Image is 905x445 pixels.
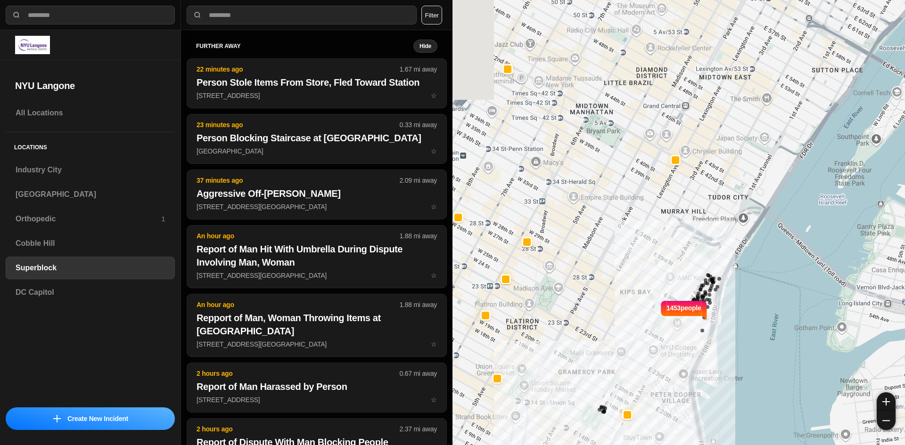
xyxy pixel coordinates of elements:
button: zoom-out [877,411,896,430]
a: An hour ago1.88 mi awayRepport of Man, Woman Throwing Items at [GEOGRAPHIC_DATA][STREET_ADDRESS][... [187,340,447,348]
button: 22 minutes ago1.67 mi awayPerson Stole Items From Store, Fled Toward Station[STREET_ADDRESS]star [187,58,447,108]
h3: DC Capitol [16,287,165,298]
p: 37 minutes ago [197,176,400,185]
p: 1 [161,214,165,224]
p: 1.67 mi away [400,65,437,74]
button: Filter [421,6,442,24]
img: zoom-in [882,398,890,405]
h3: Superblock [16,262,165,274]
img: notch [659,299,666,320]
p: 2.09 mi away [400,176,437,185]
h3: Industry City [16,164,165,176]
h2: Person Blocking Staircase at [GEOGRAPHIC_DATA] [197,131,437,145]
h5: further away [196,42,413,50]
h2: NYU Langone [15,79,165,92]
p: 1.88 mi away [400,231,437,241]
small: Hide [420,42,431,50]
p: An hour ago [197,300,400,309]
span: star [431,147,437,155]
button: 37 minutes ago2.09 mi awayAggressive Off-[PERSON_NAME][STREET_ADDRESS][GEOGRAPHIC_DATA]star [187,170,447,219]
span: star [431,396,437,404]
a: [GEOGRAPHIC_DATA] [6,183,175,206]
span: star [431,92,437,99]
p: Create New Incident [67,414,128,423]
button: An hour ago1.88 mi awayRepport of Man, Woman Throwing Items at [GEOGRAPHIC_DATA][STREET_ADDRESS][... [187,294,447,357]
p: 2 hours ago [197,369,400,378]
p: 0.67 mi away [400,369,437,378]
a: Cobble Hill [6,232,175,255]
button: zoom-in [877,392,896,411]
a: DC Capitol [6,281,175,304]
span: star [431,272,437,279]
p: 23 minutes ago [197,120,400,129]
h2: Report of Man Harassed by Person [197,380,437,393]
a: Industry City [6,159,175,181]
h3: All Locations [16,107,165,119]
p: [STREET_ADDRESS] [197,395,437,405]
h2: Report of Man Hit With Umbrella During Dispute Involving Man, Woman [197,243,437,269]
img: search [12,10,21,20]
img: icon [53,415,61,422]
a: Superblock [6,257,175,279]
a: Orthopedic1 [6,208,175,230]
h2: Repport of Man, Woman Throwing Items at [GEOGRAPHIC_DATA] [197,311,437,338]
button: Hide [413,40,437,53]
span: star [431,340,437,348]
span: star [431,203,437,210]
h3: [GEOGRAPHIC_DATA] [16,189,165,200]
p: An hour ago [197,231,400,241]
p: 0.33 mi away [400,120,437,129]
button: An hour ago1.88 mi awayReport of Man Hit With Umbrella During Dispute Involving Man, Woman[STREET... [187,225,447,288]
p: [STREET_ADDRESS][GEOGRAPHIC_DATA] [197,202,437,211]
a: 22 minutes ago1.67 mi awayPerson Stole Items From Store, Fled Toward Station[STREET_ADDRESS]star [187,91,447,99]
button: iconCreate New Incident [6,407,175,430]
p: 2 hours ago [197,424,400,434]
p: [GEOGRAPHIC_DATA] [197,146,437,156]
p: 2.37 mi away [400,424,437,434]
img: logo [15,36,50,54]
a: 23 minutes ago0.33 mi awayPerson Blocking Staircase at [GEOGRAPHIC_DATA][GEOGRAPHIC_DATA]star [187,147,447,155]
h3: Orthopedic [16,213,161,225]
h2: Person Stole Items From Store, Fled Toward Station [197,76,437,89]
img: notch [701,299,708,320]
img: zoom-out [882,417,890,424]
p: [STREET_ADDRESS][GEOGRAPHIC_DATA] [197,340,437,349]
img: search [193,10,202,20]
a: An hour ago1.88 mi awayReport of Man Hit With Umbrella During Dispute Involving Man, Woman[STREET... [187,271,447,279]
a: 2 hours ago0.67 mi awayReport of Man Harassed by Person[STREET_ADDRESS]star [187,396,447,404]
button: 2 hours ago0.67 mi awayReport of Man Harassed by Person[STREET_ADDRESS]star [187,363,447,413]
h2: Aggressive Off-[PERSON_NAME] [197,187,437,200]
p: [STREET_ADDRESS][GEOGRAPHIC_DATA] [197,271,437,280]
p: 1.88 mi away [400,300,437,309]
p: 1453 people [666,303,701,324]
a: 37 minutes ago2.09 mi awayAggressive Off-[PERSON_NAME][STREET_ADDRESS][GEOGRAPHIC_DATA]star [187,202,447,210]
p: [STREET_ADDRESS] [197,91,437,100]
p: 22 minutes ago [197,65,400,74]
h5: Locations [6,132,175,159]
a: All Locations [6,102,175,124]
button: 23 minutes ago0.33 mi awayPerson Blocking Staircase at [GEOGRAPHIC_DATA][GEOGRAPHIC_DATA]star [187,114,447,164]
h3: Cobble Hill [16,238,165,249]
